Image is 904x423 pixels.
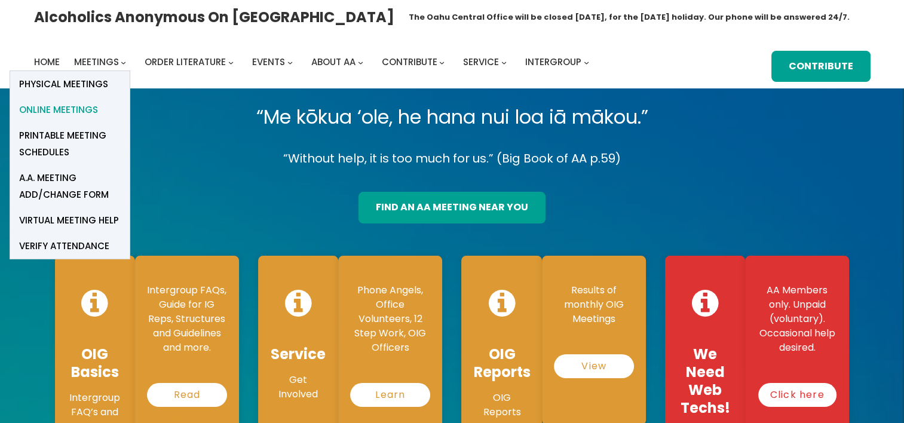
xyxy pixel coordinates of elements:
[147,383,227,407] a: Read More…
[525,56,581,68] span: Intergroup
[45,148,859,169] p: “Without help, it is too much for us.” (Big Book of AA p.59)
[473,391,530,419] p: OIG Reports
[19,102,98,118] span: Online Meetings
[677,345,733,417] h4: We Need Web Techs!
[145,56,226,68] span: Order Literature
[525,54,581,70] a: Intergroup
[19,76,108,93] span: Physical Meetings
[252,54,285,70] a: Events
[358,192,546,223] a: find an aa meeting near you
[34,54,60,70] a: Home
[350,383,430,407] a: Learn More…
[439,60,445,65] button: Contribute submenu
[771,51,871,82] a: Contribute
[10,165,130,207] a: A.A. Meeting Add/Change Form
[10,207,130,233] a: Virtual Meeting Help
[270,345,326,363] h4: Service
[19,127,121,161] span: Printable Meeting Schedules
[409,11,850,23] h1: The Oahu Central Office will be closed [DATE], for the [DATE] holiday. Our phone will be answered...
[45,100,859,134] p: “Me kōkua ‘ole, he hana nui loa iā mākou.”
[74,56,119,68] span: Meetings
[10,122,130,165] a: Printable Meeting Schedules
[501,60,507,65] button: Service submenu
[10,233,130,259] a: verify attendance
[287,60,293,65] button: Events submenu
[228,60,234,65] button: Order Literature submenu
[19,212,119,229] span: Virtual Meeting Help
[554,283,633,326] p: Results of monthly OIG Meetings
[758,383,836,407] a: Click here
[10,71,130,97] a: Physical Meetings
[311,54,356,70] a: About AA
[270,373,326,401] p: Get Involved
[10,97,130,122] a: Online Meetings
[121,60,126,65] button: Meetings submenu
[473,345,530,381] h4: OIG Reports
[358,60,363,65] button: About AA submenu
[74,54,119,70] a: Meetings
[311,56,356,68] span: About AA
[584,60,589,65] button: Intergroup submenu
[34,56,60,68] span: Home
[757,283,837,355] p: AA Members only. Unpaid (voluntary). Occasional help desired.
[382,54,437,70] a: Contribute
[554,354,633,378] a: View Reports
[34,4,394,30] a: Alcoholics Anonymous on [GEOGRAPHIC_DATA]
[147,283,227,355] p: Intergroup FAQs, Guide for IG Reps, Structures and Guidelines and more.
[19,238,109,255] span: verify attendance
[67,345,123,381] h4: OIG Basics
[463,54,499,70] a: Service
[350,283,430,355] p: Phone Angels, Office Volunteers, 12 Step Work, OIG Officers
[382,56,437,68] span: Contribute
[252,56,285,68] span: Events
[463,56,499,68] span: Service
[34,54,593,70] nav: Intergroup
[19,170,121,203] span: A.A. Meeting Add/Change Form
